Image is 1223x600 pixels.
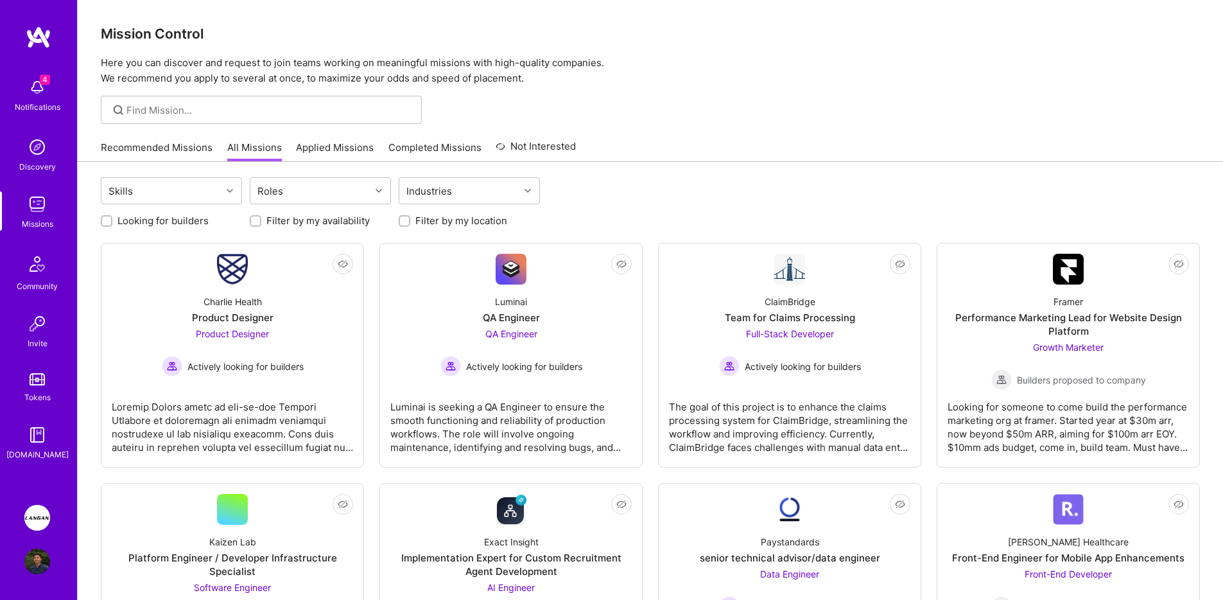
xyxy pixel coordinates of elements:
i: icon EyeClosed [1174,499,1184,509]
img: Company Logo [1053,254,1084,285]
div: Missions [22,217,53,231]
img: Company Logo [496,254,526,285]
img: bell [24,75,50,100]
span: Builders proposed to company [1017,373,1146,387]
img: Community [22,249,53,279]
div: Paystandards [761,535,819,549]
div: Charlie Health [204,295,262,308]
span: Actively looking for builders [187,360,304,373]
span: Actively looking for builders [466,360,582,373]
span: Front-End Developer [1025,569,1112,579]
span: AI Engineer [487,582,535,593]
img: Company Logo [1053,494,1084,525]
a: Company LogoClaimBridgeTeam for Claims ProcessingFull-Stack Developer Actively looking for builde... [669,254,910,457]
div: Looking for someone to come build the performance marketing org at framer. Started year at $30m a... [948,390,1189,454]
img: logo [26,26,51,49]
a: All Missions [227,141,282,162]
img: Builders proposed to company [991,369,1012,390]
p: Here you can discover and request to join teams working on meaningful missions with high-quality ... [101,55,1200,86]
img: Company Logo [496,494,526,525]
div: Product Designer [192,311,273,324]
div: The goal of this project is to enhance the claims processing system for ClaimBridge, streamlining... [669,390,910,454]
span: Actively looking for builders [745,360,861,373]
i: icon Chevron [227,188,233,194]
label: Filter by my availability [266,214,370,227]
div: Industries [403,182,455,200]
div: Framer [1054,295,1083,308]
img: Invite [24,311,50,337]
div: Roles [254,182,286,200]
img: Langan: AI-Copilot for Environmental Site Assessment [24,505,50,531]
span: Growth Marketer [1033,342,1104,353]
a: User Avatar [21,549,53,574]
div: Luminai is seeking a QA Engineer to ensure the smooth functioning and reliability of production w... [390,390,632,454]
a: Applied Missions [296,141,374,162]
img: Actively looking for builders [162,356,182,376]
div: Loremip Dolors ametc ad eli-se-doe Tempori Utlabore et doloremagn ali enimadm veniamqui nostrudex... [112,390,353,454]
label: Looking for builders [117,214,209,227]
img: Company Logo [774,494,805,525]
i: icon EyeClosed [895,499,905,509]
img: Company Logo [217,254,248,285]
i: icon EyeClosed [616,259,627,269]
i: icon EyeClosed [895,259,905,269]
span: Product Designer [196,328,269,339]
span: 4 [40,75,50,85]
img: Actively looking for builders [719,356,740,376]
img: teamwork [24,191,50,217]
div: senior technical advisor/data engineer [700,551,880,565]
span: QA Engineer [485,328,537,339]
span: Software Engineer [194,582,271,593]
div: ClaimBridge [765,295,815,308]
img: User Avatar [24,549,50,574]
a: Completed Missions [388,141,481,162]
div: Skills [105,182,136,200]
a: Company LogoFramerPerformance Marketing Lead for Website Design PlatformGrowth Marketer Builders ... [948,254,1189,457]
div: Tokens [24,391,51,404]
a: Not Interested [496,139,576,162]
img: Company Logo [774,254,805,285]
div: Platform Engineer / Developer Infrastructure Specialist [112,551,353,578]
div: Luminai [495,295,527,308]
i: icon SearchGrey [111,103,126,118]
i: icon EyeClosed [338,259,348,269]
img: tokens [30,373,45,385]
img: guide book [24,422,50,448]
div: Kaizen Lab [209,535,256,549]
i: icon EyeClosed [616,499,627,509]
a: Langan: AI-Copilot for Environmental Site Assessment [21,505,53,531]
div: [DOMAIN_NAME] [6,448,69,461]
img: discovery [24,134,50,160]
div: Team for Claims Processing [725,311,855,324]
i: icon Chevron [525,188,531,194]
a: Company LogoCharlie HealthProduct DesignerProduct Designer Actively looking for buildersActively ... [112,254,353,457]
span: Data Engineer [760,569,819,579]
a: Recommended Missions [101,141,213,162]
div: Notifications [15,100,60,114]
i: icon EyeClosed [338,499,348,509]
div: Performance Marketing Lead for Website Design Platform [948,311,1189,338]
a: Company LogoLuminaiQA EngineerQA Engineer Actively looking for buildersActively looking for build... [390,254,632,457]
div: QA Engineer [483,311,540,324]
div: Front-End Engineer for Mobile App Enhancements [952,551,1184,565]
img: Actively looking for builders [440,356,461,376]
h3: Mission Control [101,26,1200,42]
div: Community [17,279,58,293]
i: icon Chevron [376,188,382,194]
div: [PERSON_NAME] Healthcare [1008,535,1129,549]
i: icon EyeClosed [1174,259,1184,269]
div: Exact Insight [484,535,539,549]
div: Implementation Expert for Custom Recruitment Agent Development [390,551,632,578]
input: Find Mission... [126,103,412,117]
div: Invite [28,337,48,350]
span: Full-Stack Developer [746,328,834,339]
div: Discovery [19,160,56,173]
label: Filter by my location [415,214,507,227]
